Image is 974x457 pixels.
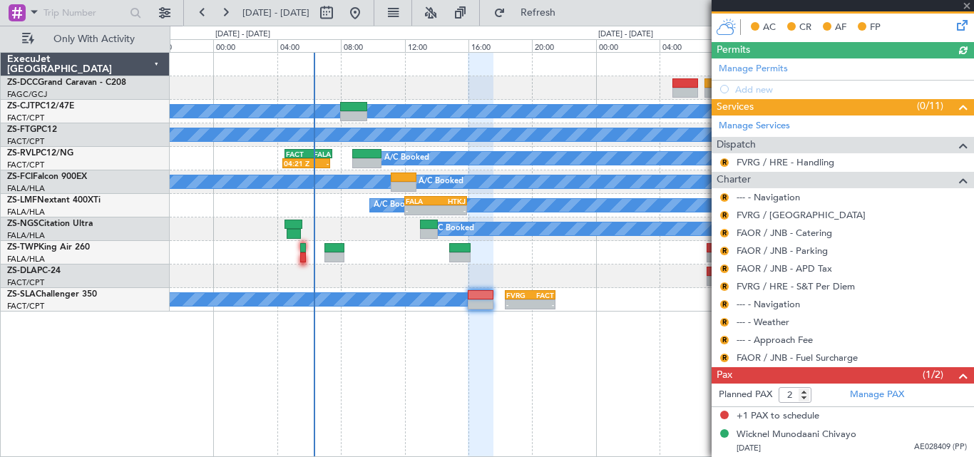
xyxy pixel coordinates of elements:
[7,196,101,205] a: ZS-LMFNextant 400XTi
[717,367,732,384] span: Pax
[7,125,57,134] a: ZS-FTGPC12
[596,39,660,52] div: 00:00
[468,39,532,52] div: 16:00
[737,156,834,168] a: FVRG / HRE - Handling
[720,247,729,255] button: R
[719,119,790,133] a: Manage Services
[436,206,466,215] div: -
[737,209,866,221] a: FVRG / [GEOGRAPHIC_DATA]
[914,441,967,453] span: AE028409 (PP)
[508,8,568,18] span: Refresh
[150,39,213,52] div: 20:00
[720,265,729,273] button: R
[7,102,74,111] a: ZS-CJTPC12/47E
[917,98,943,113] span: (0/11)
[37,34,150,44] span: Only With Activity
[737,280,855,292] a: FVRG / HRE - S&T Per Diem
[286,150,309,158] div: FACT
[487,1,573,24] button: Refresh
[384,148,429,169] div: A/C Booked
[277,39,341,52] div: 04:00
[16,28,155,51] button: Only With Activity
[7,290,97,299] a: ZS-SLAChallenger 350
[720,354,729,362] button: R
[436,197,466,205] div: HTKJ
[7,149,36,158] span: ZS-RVL
[870,21,881,35] span: FP
[406,206,436,215] div: -
[737,245,828,257] a: FAOR / JNB - Parking
[284,159,307,168] div: 04:21 Z
[7,125,36,134] span: ZS-FTG
[405,39,468,52] div: 12:00
[7,78,38,87] span: ZS-DCC
[717,99,754,115] span: Services
[7,290,36,299] span: ZS-SLA
[720,318,729,327] button: R
[7,277,44,288] a: FACT/CPT
[215,29,270,41] div: [DATE] - [DATE]
[7,102,35,111] span: ZS-CJT
[7,89,47,100] a: FAGC/GCJ
[598,29,653,41] div: [DATE] - [DATE]
[532,39,595,52] div: 20:00
[7,254,45,265] a: FALA/HLA
[506,300,530,309] div: -
[737,443,761,453] span: [DATE]
[7,183,45,194] a: FALA/HLA
[374,195,419,216] div: A/C Booked
[720,229,729,237] button: R
[419,171,463,192] div: A/C Booked
[341,39,404,52] div: 08:00
[43,2,125,24] input: Trip Number
[429,218,474,240] div: A/C Booked
[7,230,45,241] a: FALA/HLA
[213,39,277,52] div: 00:00
[7,243,90,252] a: ZS-TWPKing Air 260
[7,196,37,205] span: ZS-LMF
[717,172,751,188] span: Charter
[737,409,819,423] span: +1 PAX to schedule
[242,6,309,19] span: [DATE] - [DATE]
[7,160,44,170] a: FACT/CPT
[7,149,73,158] a: ZS-RVLPC12/NG
[850,388,904,402] a: Manage PAX
[717,137,756,153] span: Dispatch
[7,220,93,228] a: ZS-NGSCitation Ultra
[306,159,329,168] div: -
[7,301,44,312] a: FACT/CPT
[737,428,856,442] div: Wicknel Munodaani Chivayo
[737,298,800,310] a: --- - Navigation
[720,336,729,344] button: R
[799,21,811,35] span: CR
[7,113,44,123] a: FACT/CPT
[719,388,772,402] label: Planned PAX
[530,300,555,309] div: -
[7,78,126,87] a: ZS-DCCGrand Caravan - C208
[406,197,436,205] div: FALA
[7,207,45,217] a: FALA/HLA
[923,367,943,382] span: (1/2)
[737,334,813,346] a: --- - Approach Fee
[720,282,729,291] button: R
[7,136,44,147] a: FACT/CPT
[309,150,332,158] div: FALA
[835,21,846,35] span: AF
[737,191,800,203] a: --- - Navigation
[737,351,858,364] a: FAOR / JNB - Fuel Surcharge
[7,267,37,275] span: ZS-DLA
[737,227,832,239] a: FAOR / JNB - Catering
[720,211,729,220] button: R
[506,291,530,299] div: FVRG
[720,158,729,167] button: R
[7,243,39,252] span: ZS-TWP
[720,193,729,202] button: R
[7,173,33,181] span: ZS-FCI
[763,21,776,35] span: AC
[7,267,61,275] a: ZS-DLAPC-24
[737,316,789,328] a: --- - Weather
[660,39,723,52] div: 04:00
[737,262,832,274] a: FAOR / JNB - APD Tax
[530,291,555,299] div: FACT
[7,220,39,228] span: ZS-NGS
